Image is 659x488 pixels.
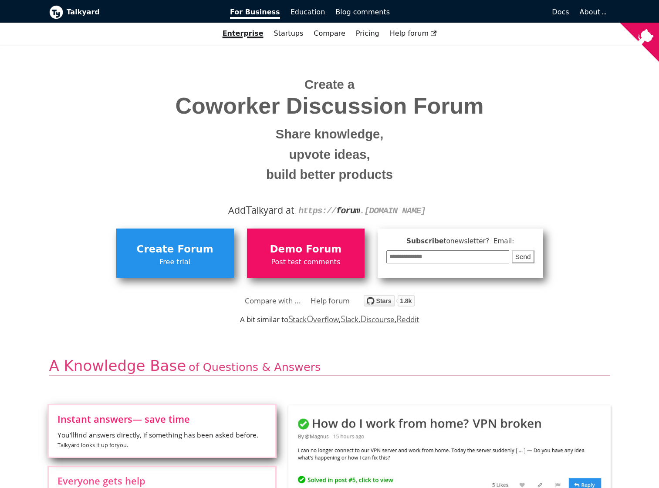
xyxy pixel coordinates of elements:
[288,314,339,324] a: StackOverflow
[269,26,309,41] a: Startups
[56,165,604,185] small: build better products
[49,357,610,376] h2: A Knowledge Base
[230,8,280,19] span: For Business
[56,94,604,118] span: Coworker Discussion Forum
[288,313,293,325] span: S
[390,29,437,37] span: Help forum
[395,5,575,20] a: Docs
[335,8,390,16] span: Blog comments
[49,5,218,19] a: Talkyard logoTalkyard
[57,476,267,485] span: Everyone gets help
[360,313,367,325] span: D
[57,441,128,449] small: Talkyard looks it up for you .
[311,294,350,307] a: Help forum
[360,314,395,324] a: Discourse
[251,241,360,258] span: Demo Forum
[116,229,234,277] a: Create ForumFree trial
[364,296,415,309] a: Star debiki/talkyard on GitHub
[396,313,402,325] span: R
[57,414,267,424] span: Instant answers — save time
[245,294,301,307] a: Compare with ...
[217,26,269,41] a: Enterprise
[57,430,267,450] span: You'll find answers directly, if something has been asked before.
[56,124,604,145] small: Share knowledge,
[291,8,325,16] span: Education
[246,202,252,217] span: T
[552,8,569,16] span: Docs
[512,250,534,264] button: Send
[385,26,442,41] a: Help forum
[298,206,426,216] code: https:// . [DOMAIN_NAME]
[189,360,321,374] span: of Questions & Answers
[314,29,345,37] a: Compare
[247,229,365,277] a: Demo ForumPost test comments
[251,256,360,268] span: Post test comments
[443,237,514,245] span: to newsletter ? Email:
[330,5,395,20] a: Blog comments
[56,145,604,165] small: upvote ideas,
[386,236,534,247] span: Subscribe
[67,7,218,18] b: Talkyard
[364,295,415,306] img: talkyard.svg
[56,203,604,218] div: Add alkyard at
[49,5,63,19] img: Talkyard logo
[285,5,331,20] a: Education
[304,77,355,91] span: Create a
[351,26,385,41] a: Pricing
[336,206,360,216] strong: forum
[307,313,314,325] span: O
[121,256,230,268] span: Free trial
[121,241,230,258] span: Create Forum
[225,5,285,20] a: For Business
[396,314,419,324] a: Reddit
[341,314,358,324] a: Slack
[580,8,605,16] a: About
[341,313,345,325] span: S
